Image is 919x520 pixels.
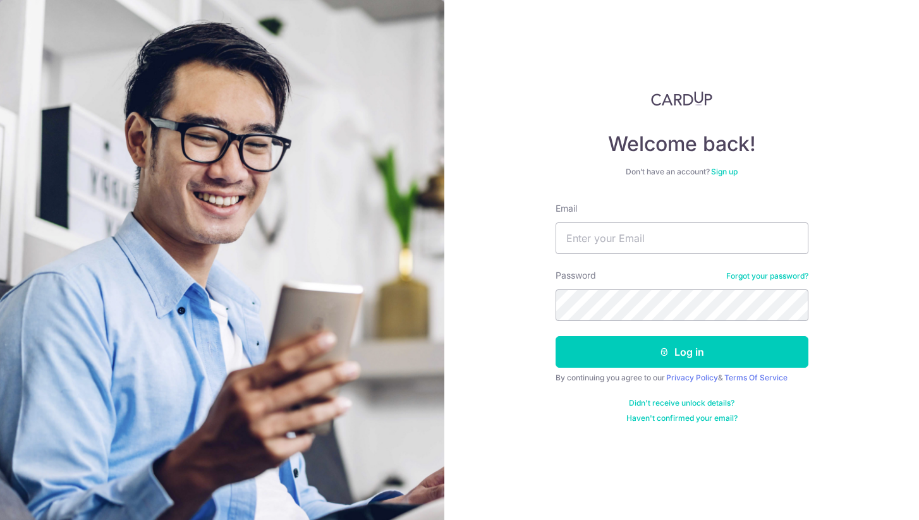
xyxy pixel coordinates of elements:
a: Forgot your password? [726,271,808,281]
a: Sign up [711,167,738,176]
a: Terms Of Service [724,373,788,382]
label: Password [556,269,596,282]
div: By continuing you agree to our & [556,373,808,383]
input: Enter your Email [556,222,808,254]
a: Didn't receive unlock details? [629,398,734,408]
button: Log in [556,336,808,368]
label: Email [556,202,577,215]
img: CardUp Logo [651,91,713,106]
div: Don’t have an account? [556,167,808,177]
a: Privacy Policy [666,373,718,382]
a: Haven't confirmed your email? [626,413,738,423]
h4: Welcome back! [556,131,808,157]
